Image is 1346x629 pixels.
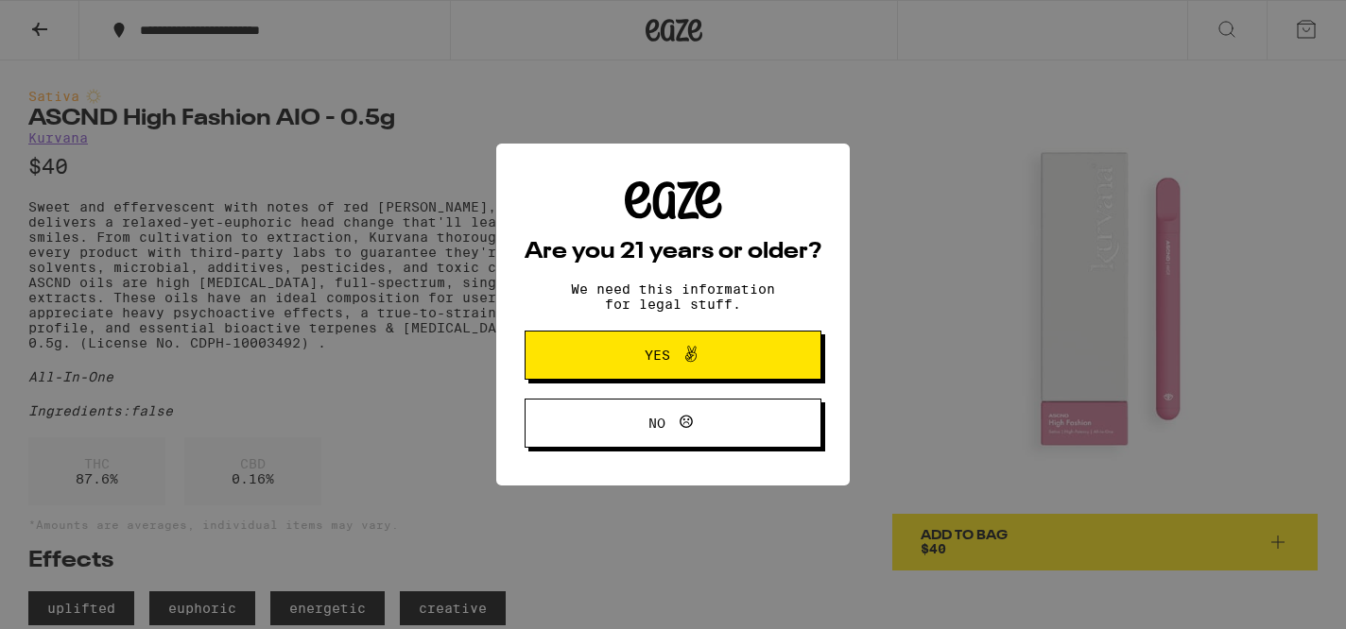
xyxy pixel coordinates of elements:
button: Yes [525,331,821,380]
span: No [648,416,665,430]
p: We need this information for legal stuff. [555,281,791,312]
button: No [525,399,821,448]
h2: Are you 21 years or older? [525,241,821,263]
span: Yes [645,348,670,362]
span: Hi. Need any help? [11,13,136,28]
